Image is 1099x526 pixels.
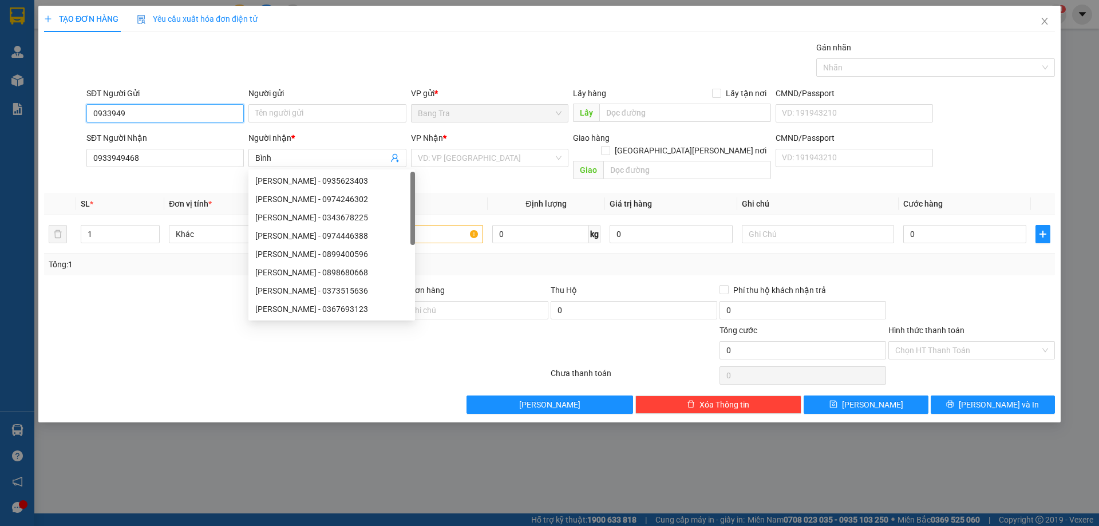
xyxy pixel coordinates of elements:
div: SĐT Người Gửi [86,87,244,100]
div: hải [109,35,226,49]
div: bình - 0898680668 [248,263,415,282]
input: Dọc đường [599,104,771,122]
div: Bình - 0899400596 [248,245,415,263]
div: [PERSON_NAME] - 0898680668 [255,266,408,279]
button: deleteXóa Thông tin [635,396,802,414]
div: [PERSON_NAME] - 0367693123 [255,303,408,315]
span: [PERSON_NAME] và In [959,398,1039,411]
div: Chưa thanh toán [549,367,718,387]
span: [GEOGRAPHIC_DATA][PERSON_NAME] nơi [610,144,771,157]
span: save [829,400,837,409]
span: Tổng cước [720,326,757,335]
div: Bang Tra [10,10,101,23]
span: SL [81,199,90,208]
span: Xóa Thông tin [699,398,749,411]
div: 30.000 [108,72,227,88]
div: [PERSON_NAME] - 0974246302 [255,193,408,205]
input: 0 [610,225,733,243]
span: Nhận: [109,10,137,22]
span: Bang Tra [418,105,562,122]
div: CMND/Passport [776,87,933,100]
span: Đơn vị tính [169,199,212,208]
span: Phí thu hộ khách nhận trả [729,284,831,296]
span: plus [44,15,52,23]
span: [PERSON_NAME] [519,398,580,411]
span: Lấy hàng [573,89,606,98]
span: Lấy tận nơi [721,87,771,100]
button: plus [1035,225,1050,243]
button: Close [1029,6,1061,38]
label: Ghi chú đơn hàng [382,286,445,295]
span: Thu Hộ [551,286,577,295]
span: Cước hàng [903,199,943,208]
div: bình - 0935623403 [248,172,415,190]
div: [PERSON_NAME] - 0899400596 [255,248,408,260]
span: Yêu cầu xuất hóa đơn điện tử [137,14,258,23]
span: plus [1036,230,1050,239]
span: user-add [390,153,400,163]
div: [PERSON_NAME] - 0935623403 [255,175,408,187]
span: Giao [573,161,603,179]
th: Ghi chú [737,193,899,215]
div: [PERSON_NAME] - 0974446388 [255,230,408,242]
div: Tổng: 1 [49,258,424,271]
div: SĐT Người Nhận [86,132,244,144]
button: printer[PERSON_NAME] và In [931,396,1055,414]
span: Lấy [573,104,599,122]
div: Người gửi [248,87,406,100]
label: Gán nhãn [816,43,851,52]
div: Bình - 0373515636 [248,282,415,300]
button: [PERSON_NAME] [467,396,633,414]
div: bình - 0343678225 [248,208,415,227]
span: [PERSON_NAME] [842,398,903,411]
label: Hình thức thanh toán [888,326,964,335]
div: Bình - 0974446388 [248,227,415,245]
span: Giao hàng [573,133,610,143]
span: TẠO ĐƠN HÀNG [44,14,118,23]
div: VP gửi [411,87,568,100]
input: Dọc đường [603,161,771,179]
img: icon [137,15,146,24]
span: Khác [176,226,314,243]
span: Giá trị hàng [610,199,652,208]
div: [GEOGRAPHIC_DATA] [109,10,226,35]
div: Người nhận [248,132,406,144]
span: CC : [108,75,124,87]
div: bình - 0974246302 [248,190,415,208]
span: close [1040,17,1049,26]
div: [PERSON_NAME] - 0343678225 [255,211,408,224]
button: save[PERSON_NAME] [804,396,928,414]
span: delete [687,400,695,409]
span: kg [589,225,600,243]
span: printer [946,400,954,409]
div: 0777033666 [109,49,226,65]
div: Yến Bình - 0367693123 [248,300,415,318]
input: Ghi chú đơn hàng [382,301,548,319]
span: Gửi: [10,11,27,23]
button: delete [49,225,67,243]
div: CMND/Passport [776,132,933,144]
span: VP Nhận [411,133,443,143]
div: [PERSON_NAME] - 0373515636 [255,284,408,297]
input: Ghi Chú [742,225,894,243]
span: Định lượng [526,199,567,208]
